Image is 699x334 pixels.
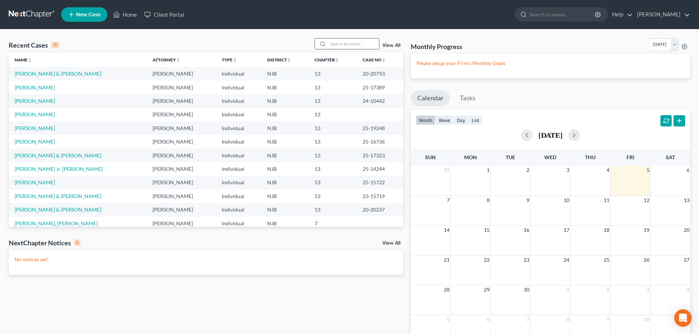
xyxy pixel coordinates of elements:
td: Individual [216,67,261,80]
a: Districtunfold_more [267,57,291,63]
td: Individual [216,217,261,230]
span: 28 [443,285,450,294]
a: Case Nounfold_more [363,57,386,63]
td: [PERSON_NAME] [147,176,216,189]
span: 25 [603,255,610,264]
button: list [469,115,482,125]
a: [PERSON_NAME] & [PERSON_NAME] [15,193,101,199]
td: [PERSON_NAME] [147,94,216,108]
td: [PERSON_NAME] [147,81,216,94]
span: 4 [686,285,690,294]
span: 30 [523,285,530,294]
p: No notices yet! [15,256,398,263]
span: 17 [563,226,570,234]
span: 6 [686,166,690,174]
td: 25-17389 [357,81,403,94]
i: unfold_more [28,58,32,63]
span: 29 [483,285,490,294]
span: 22 [483,255,490,264]
span: 9 [526,196,530,205]
a: [PERSON_NAME] [15,125,55,131]
td: NJB [261,162,309,176]
span: 11 [603,196,610,205]
i: unfold_more [382,58,386,63]
h2: [DATE] [538,131,562,139]
span: 1 [486,166,490,174]
span: New Case [76,12,100,17]
td: 25-17323 [357,149,403,162]
input: Search by name... [328,39,379,49]
h3: Monthly Progress [411,42,462,51]
span: Mon [464,154,477,160]
span: 6 [486,315,490,324]
button: day [454,115,469,125]
span: 21 [443,255,450,264]
td: NJB [261,135,309,148]
a: Client Portal [141,8,188,21]
td: 13 [309,189,357,203]
td: NJB [261,203,309,217]
td: 25-15722 [357,176,403,189]
span: 15 [483,226,490,234]
td: 20-20237 [357,203,403,217]
div: Recent Cases [9,41,59,49]
td: Individual [216,121,261,135]
input: Search by name... [529,8,596,21]
span: 2 [606,285,610,294]
td: NJB [261,81,309,94]
a: [PERSON_NAME] & [PERSON_NAME] [15,152,101,158]
td: NJB [261,94,309,108]
td: Individual [216,149,261,162]
td: [PERSON_NAME] [147,217,216,230]
td: 13 [309,121,357,135]
td: NJB [261,217,309,230]
span: 26 [643,255,650,264]
td: NJB [261,108,309,121]
td: [PERSON_NAME] [147,149,216,162]
a: Tasks [453,90,482,106]
td: 13 [309,203,357,217]
span: 4 [606,166,610,174]
a: Attorneyunfold_more [153,57,180,63]
span: 5 [446,315,450,324]
a: Typeunfold_more [222,57,237,63]
a: [PERSON_NAME] [15,98,55,104]
td: NJB [261,189,309,203]
a: [PERSON_NAME] [633,8,690,21]
a: [PERSON_NAME] [15,138,55,145]
div: 15 [51,42,59,48]
span: 23 [523,255,530,264]
span: 19 [643,226,650,234]
span: 8 [566,315,570,324]
div: Open Intercom Messenger [674,309,692,327]
span: 1 [566,285,570,294]
a: View All [382,241,400,246]
span: 16 [523,226,530,234]
td: NJB [261,149,309,162]
span: 9 [606,315,610,324]
td: 13 [309,162,357,176]
span: Tue [506,154,515,160]
a: Nameunfold_more [15,57,32,63]
span: Fri [627,154,634,160]
span: 10 [643,315,650,324]
a: [PERSON_NAME], [PERSON_NAME] [15,220,98,226]
span: 20 [683,226,690,234]
td: 23-15719 [357,189,403,203]
td: [PERSON_NAME] [147,67,216,80]
p: Please setup your Firm's Monthly Goals [416,60,684,67]
td: Individual [216,162,261,176]
span: 3 [566,166,570,174]
i: unfold_more [335,58,339,63]
td: Individual [216,135,261,148]
a: Help [608,8,633,21]
td: 7 [309,217,357,230]
td: NJB [261,67,309,80]
span: 12 [643,196,650,205]
td: NJB [261,176,309,189]
div: 0 [74,240,80,246]
td: 13 [309,67,357,80]
span: 8 [486,196,490,205]
span: Sat [666,154,675,160]
td: Individual [216,203,261,217]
